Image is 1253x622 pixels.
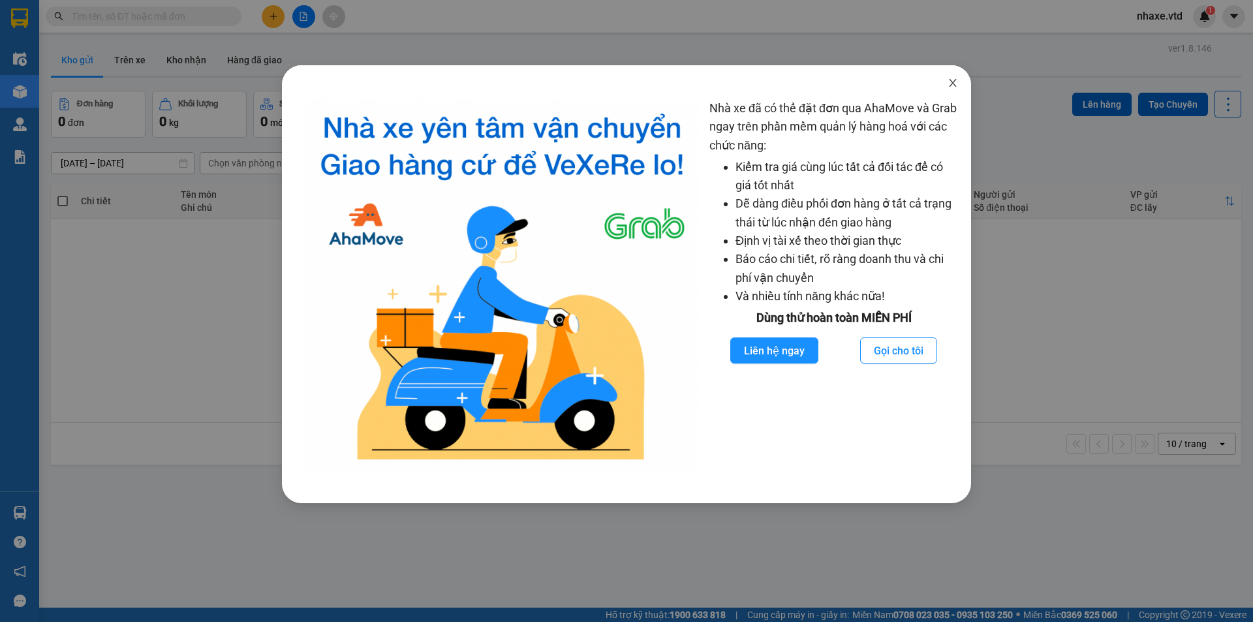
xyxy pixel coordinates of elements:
[874,343,923,359] span: Gọi cho tôi
[744,343,805,359] span: Liên hệ ngay
[735,250,958,287] li: Báo cáo chi tiết, rõ ràng doanh thu và chi phí vận chuyển
[709,309,958,327] div: Dùng thử hoàn toàn MIỄN PHÍ
[735,232,958,250] li: Định vị tài xế theo thời gian thực
[305,99,699,471] img: logo
[935,65,971,102] button: Close
[735,287,958,305] li: Và nhiều tính năng khác nữa!
[730,337,818,364] button: Liên hệ ngay
[709,99,958,471] div: Nhà xe đã có thể đặt đơn qua AhaMove và Grab ngay trên phần mềm quản lý hàng hoá với các chức năng:
[948,78,958,88] span: close
[735,194,958,232] li: Dễ dàng điều phối đơn hàng ở tất cả trạng thái từ lúc nhận đến giao hàng
[860,337,937,364] button: Gọi cho tôi
[735,158,958,195] li: Kiểm tra giá cùng lúc tất cả đối tác để có giá tốt nhất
